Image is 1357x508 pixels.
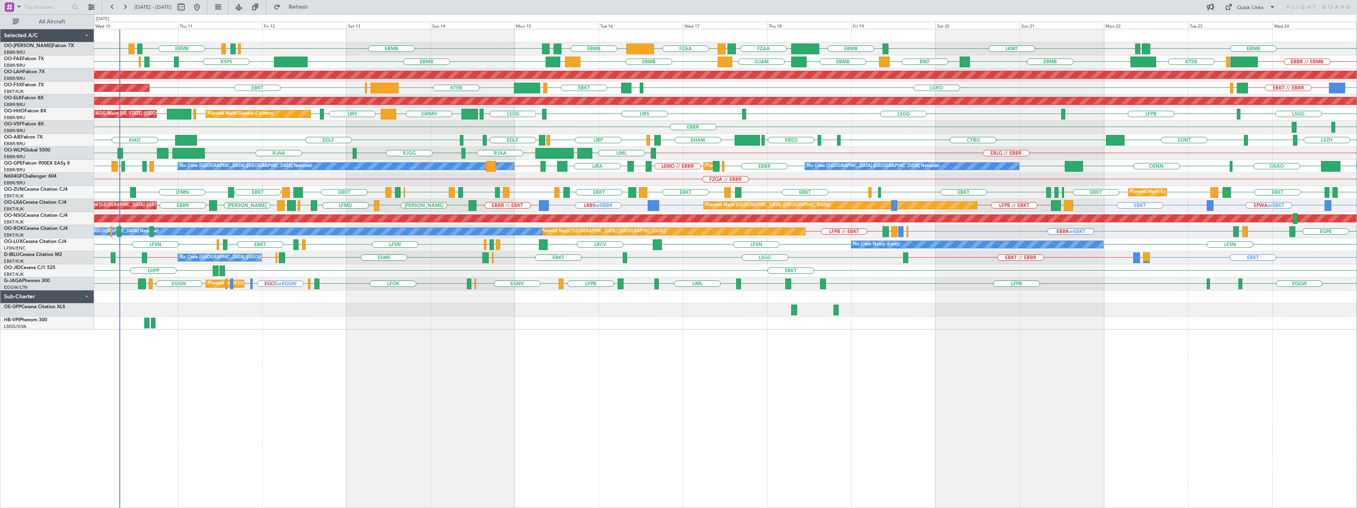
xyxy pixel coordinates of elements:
[282,4,315,10] span: Refresh
[4,219,24,225] a: EBKT/KJK
[4,83,44,87] a: OO-FSXFalcon 7X
[4,213,24,218] span: OO-NSG
[4,187,68,192] a: OO-ZUNCessna Citation CJ4
[270,1,318,13] button: Refresh
[4,271,24,277] a: EBKT/KJK
[4,226,68,231] a: OO-ROKCessna Citation CJ4
[936,22,1020,29] div: Sat 20
[853,239,900,250] div: No Crew Nancy (Essey)
[1221,1,1280,13] button: Quick Links
[4,324,26,330] a: LSGG/GVA
[4,102,25,108] a: EBBR/BRU
[4,239,23,244] span: OO-LUX
[1188,22,1272,29] div: Tue 23
[4,44,52,48] span: OO-[PERSON_NAME]
[4,200,23,205] span: OO-LXA
[4,187,24,192] span: OO-ZUN
[4,63,25,68] a: EBBR/BRU
[69,199,212,211] div: Planned Maint [GEOGRAPHIC_DATA] ([GEOGRAPHIC_DATA] National)
[807,160,939,172] div: No Crew [GEOGRAPHIC_DATA] ([GEOGRAPHIC_DATA] National)
[180,160,312,172] div: No Crew [GEOGRAPHIC_DATA] ([GEOGRAPHIC_DATA] National)
[180,252,312,263] div: No Crew [GEOGRAPHIC_DATA] ([GEOGRAPHIC_DATA] National)
[4,239,66,244] a: OO-LUXCessna Citation CJ4
[4,122,22,127] span: OO-VSF
[94,22,178,29] div: Wed 10
[208,278,333,290] div: Planned Maint [GEOGRAPHIC_DATA] ([GEOGRAPHIC_DATA])
[4,154,25,160] a: EBBR/BRU
[4,135,21,140] span: OO-AIE
[4,226,24,231] span: OO-ROK
[4,161,23,166] span: OO-GPE
[1272,22,1357,29] div: Wed 24
[96,108,191,120] div: AOG Maint [US_STATE] ([GEOGRAPHIC_DATA])
[4,89,24,95] a: EBKT/KJK
[706,199,830,211] div: Planned Maint [GEOGRAPHIC_DATA] ([GEOGRAPHIC_DATA])
[4,141,25,147] a: EBBR/BRU
[4,70,23,74] span: OO-LAH
[4,265,21,270] span: OO-JID
[4,305,65,309] a: OE-GPPCessna Citation XLS
[4,252,19,257] span: D-IBLU
[1237,4,1264,12] div: Quick Links
[4,148,50,153] a: OO-WLPGlobal 5500
[4,122,44,127] a: OO-VSFFalcon 8X
[208,108,273,120] div: Planned Maint Geneva (Cointrin)
[851,22,936,29] div: Fri 19
[178,22,262,29] div: Thu 11
[1104,22,1188,29] div: Mon 22
[4,161,70,166] a: OO-GPEFalcon 900EX EASy II
[4,265,55,270] a: OO-JIDCessna CJ1 525
[262,22,346,29] div: Fri 12
[4,76,25,82] a: EBBR/BRU
[4,174,57,179] a: N604GFChallenger 604
[767,22,851,29] div: Thu 18
[134,4,172,11] span: [DATE] - [DATE]
[4,49,25,55] a: EBBR/BRU
[4,318,47,322] a: HB-VPIPhenom 300
[21,19,83,25] span: All Aircraft
[1020,22,1104,29] div: Sun 21
[4,44,74,48] a: OO-[PERSON_NAME]Falcon 7X
[4,305,21,309] span: OE-GPP
[4,174,23,179] span: N604GF
[1130,186,1223,198] div: Planned Maint Kortrijk-[GEOGRAPHIC_DATA]
[4,180,25,186] a: EBBR/BRU
[4,128,25,134] a: EBBR/BRU
[4,258,24,264] a: EBKT/KJK
[96,16,109,23] div: [DATE]
[683,22,767,29] div: Wed 17
[4,232,24,238] a: EBKT/KJK
[4,135,43,140] a: OO-AIEFalcon 7X
[4,96,22,100] span: OO-ELK
[4,252,62,257] a: D-IBLUCessna Citation M2
[4,109,25,114] span: OO-HHO
[24,1,70,13] input: Trip Number
[4,318,19,322] span: HB-VPI
[4,109,46,114] a: OO-HHOFalcon 8X
[4,200,66,205] a: OO-LXACessna Citation CJ4
[4,57,44,61] a: OO-FAEFalcon 7X
[4,193,24,199] a: EBKT/KJK
[514,22,599,29] div: Mon 15
[346,22,431,29] div: Sat 13
[4,245,26,251] a: LFSN/ENC
[4,206,24,212] a: EBKT/KJK
[4,57,22,61] span: OO-FAE
[706,160,849,172] div: Planned Maint [GEOGRAPHIC_DATA] ([GEOGRAPHIC_DATA] National)
[4,284,28,290] a: EGGW/LTN
[4,279,50,283] a: G-JAGAPhenom 300
[541,226,666,237] div: Planned Maint [GEOGRAPHIC_DATA] ([GEOGRAPHIC_DATA])
[4,96,43,100] a: OO-ELKFalcon 8X
[4,70,45,74] a: OO-LAHFalcon 7X
[4,213,68,218] a: OO-NSGCessna Citation CJ4
[431,22,515,29] div: Sun 14
[4,148,23,153] span: OO-WLP
[4,279,22,283] span: G-JAGA
[4,115,25,121] a: EBBR/BRU
[4,167,25,173] a: EBBR/BRU
[9,15,86,28] button: All Aircraft
[599,22,683,29] div: Tue 16
[4,83,22,87] span: OO-FSX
